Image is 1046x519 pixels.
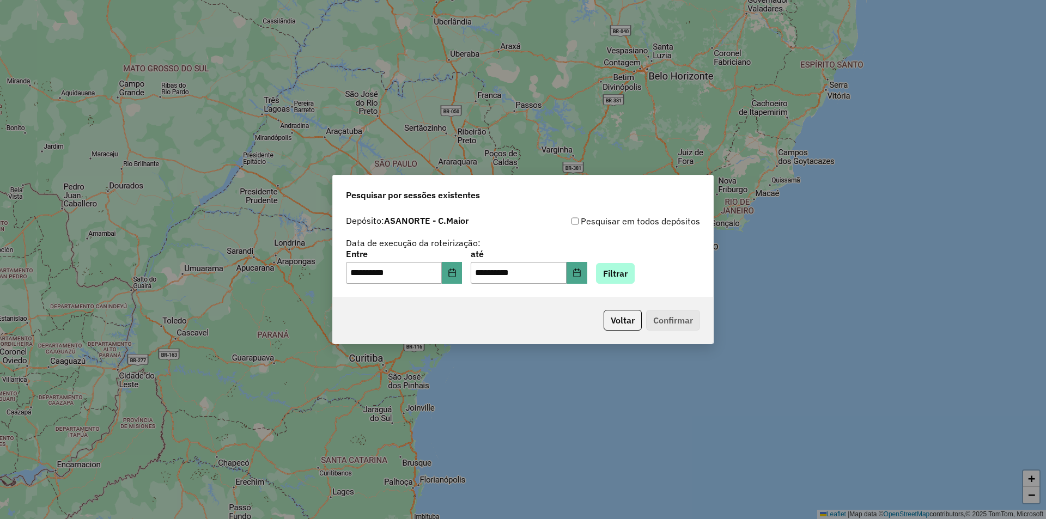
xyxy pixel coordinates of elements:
button: Filtrar [596,263,635,284]
button: Choose Date [442,262,463,284]
label: até [471,247,587,260]
label: Entre [346,247,462,260]
span: Pesquisar por sessões existentes [346,188,480,202]
strong: ASANORTE - C.Maior [384,215,469,226]
label: Depósito: [346,214,469,227]
label: Data de execução da roteirização: [346,236,481,249]
div: Pesquisar em todos depósitos [523,215,700,228]
button: Choose Date [567,262,587,284]
button: Voltar [604,310,642,331]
